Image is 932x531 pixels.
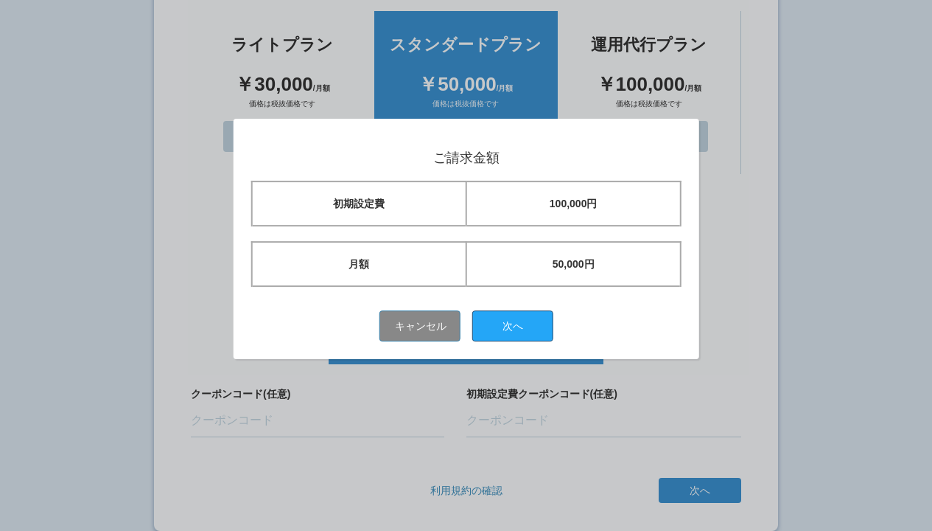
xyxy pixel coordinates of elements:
td: 100,000円 [466,181,681,226]
td: 月額 [251,242,466,286]
button: 次へ [472,310,553,341]
td: 50,000円 [466,242,681,286]
h1: ご請求金額 [250,151,682,166]
button: キャンセル [379,310,460,341]
td: 初期設定費 [251,181,466,226]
